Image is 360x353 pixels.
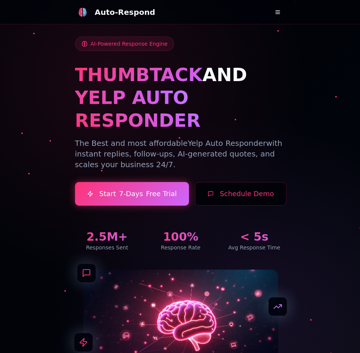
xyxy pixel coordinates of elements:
[149,230,213,244] div: 100%
[78,8,87,17] img: Auto-Respond Logo
[75,138,286,170] p: The Best and most affordable with instant replies, follow-ups, AI-generated quotes, and scales yo...
[75,182,189,206] a: Start7-DaysFree Trial
[75,5,155,20] a: Auto-Respond LogoAuto-Respond
[222,230,286,244] div: < 5s
[75,230,139,244] div: 2.5M+
[95,7,155,18] div: Auto-Respond
[91,40,168,48] span: AI-Powered Response Engine
[149,244,213,251] div: Response Rate
[202,64,247,85] span: AND
[222,244,286,251] div: Avg Response Time
[75,86,286,132] h1: YELP AUTO RESPONDER
[119,188,143,199] span: 7-Days
[195,182,286,206] button: Schedule Demo
[75,244,139,251] div: Responses Sent
[75,64,203,85] span: THUMBTACK
[188,139,266,148] span: Yelp Auto Responder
